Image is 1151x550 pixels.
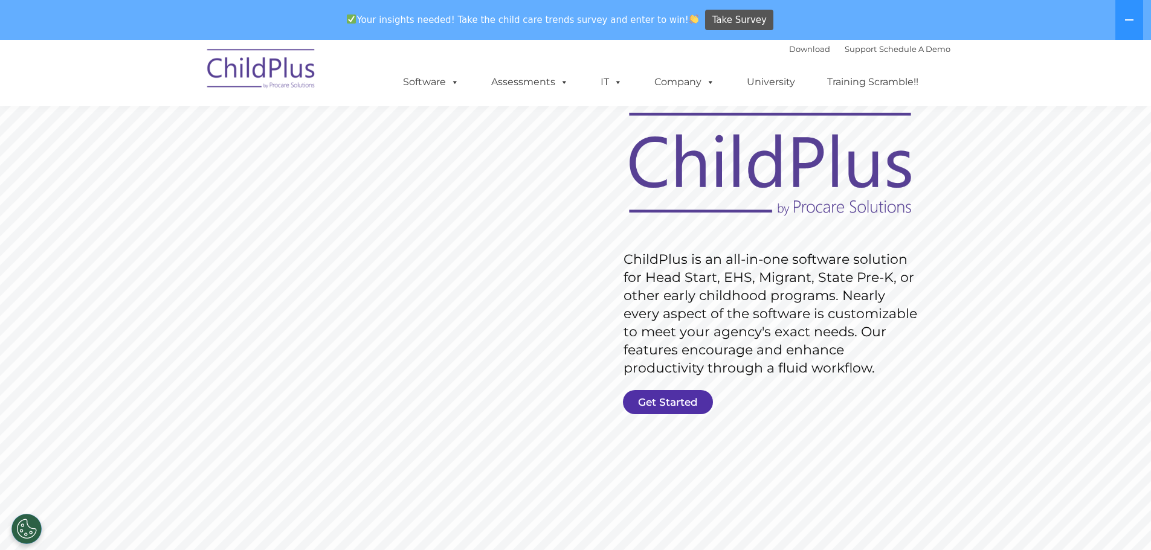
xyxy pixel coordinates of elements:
span: Take Survey [712,10,767,31]
a: IT [588,70,634,94]
img: 👏 [689,14,698,24]
a: Company [642,70,727,94]
a: Support [845,44,877,54]
a: University [735,70,807,94]
img: ✅ [347,14,356,24]
a: Training Scramble!! [815,70,930,94]
a: Download [789,44,830,54]
a: Assessments [479,70,581,94]
a: Take Survey [705,10,773,31]
span: Your insights needed! Take the child care trends survey and enter to win! [342,8,704,31]
button: Cookies Settings [11,514,42,544]
img: ChildPlus by Procare Solutions [201,40,322,101]
font: | [789,44,950,54]
rs-layer: ChildPlus is an all-in-one software solution for Head Start, EHS, Migrant, State Pre-K, or other ... [624,251,923,377]
a: Schedule A Demo [879,44,950,54]
a: Software [391,70,471,94]
a: Get Started [623,390,713,414]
